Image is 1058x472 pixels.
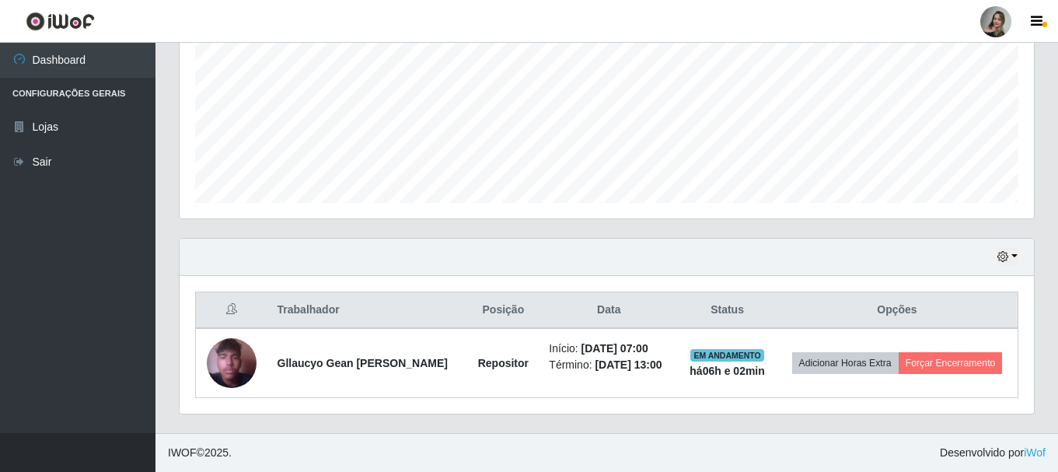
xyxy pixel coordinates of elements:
[595,358,662,371] time: [DATE] 13:00
[777,292,1018,329] th: Opções
[26,12,95,31] img: CoreUI Logo
[690,349,764,362] span: EM ANDAMENTO
[678,292,777,329] th: Status
[268,292,467,329] th: Trabalhador
[278,357,448,369] strong: Gllaucyo Gean [PERSON_NAME]
[539,292,678,329] th: Data
[690,365,765,377] strong: há 06 h e 02 min
[549,357,669,373] li: Término:
[940,445,1046,461] span: Desenvolvido por
[466,292,539,329] th: Posição
[207,319,257,407] img: 1750804753278.jpeg
[792,352,899,374] button: Adicionar Horas Extra
[581,342,648,355] time: [DATE] 07:00
[168,446,197,459] span: IWOF
[168,445,232,461] span: © 2025 .
[478,357,529,369] strong: Repositor
[1024,446,1046,459] a: iWof
[899,352,1003,374] button: Forçar Encerramento
[549,341,669,357] li: Início:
